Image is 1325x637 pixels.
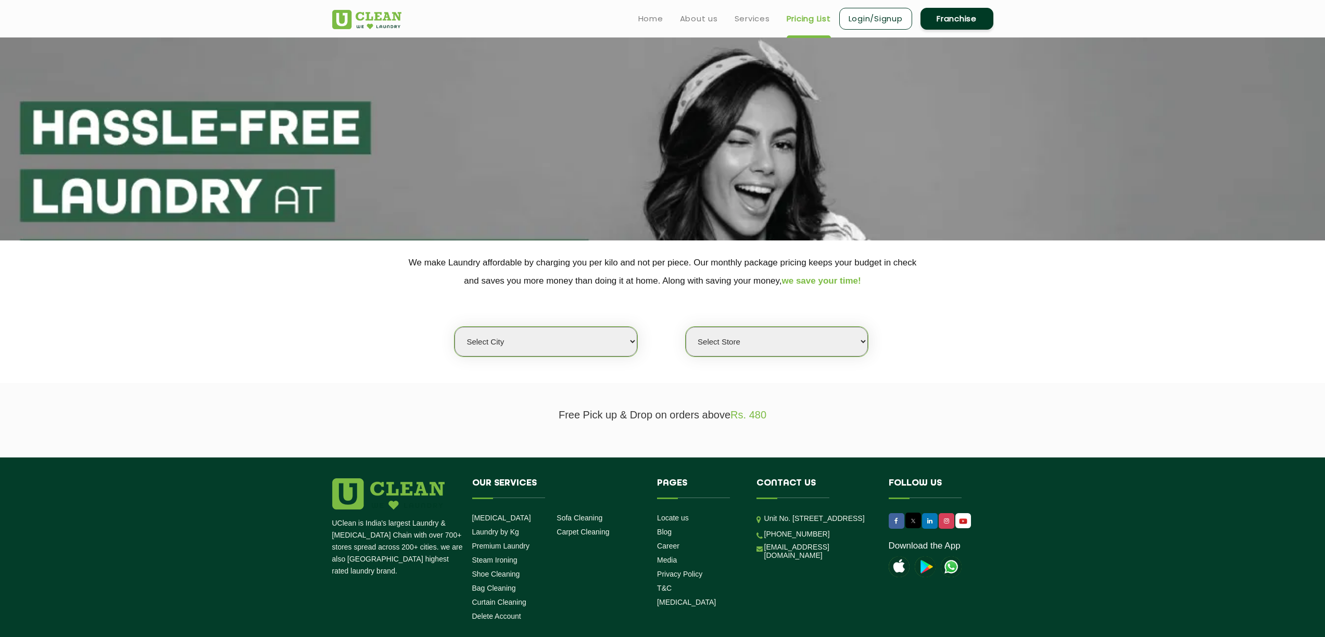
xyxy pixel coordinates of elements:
[915,556,936,577] img: playstoreicon.png
[787,12,831,25] a: Pricing List
[472,478,642,498] h4: Our Services
[764,530,830,538] a: [PHONE_NUMBER]
[557,514,602,522] a: Sofa Cleaning
[889,478,980,498] h4: Follow us
[557,528,609,536] a: Carpet Cleaning
[657,514,689,522] a: Locate us
[332,10,401,29] img: UClean Laundry and Dry Cleaning
[332,478,445,509] img: logo.png
[472,542,530,550] a: Premium Laundry
[920,8,993,30] a: Franchise
[332,253,993,290] p: We make Laundry affordable by charging you per kilo and not per piece. Our monthly package pricin...
[332,409,993,421] p: Free Pick up & Drop on orders above
[764,513,873,525] p: Unit No. [STREET_ADDRESS]
[638,12,663,25] a: Home
[889,541,961,551] a: Download the App
[941,556,962,577] img: UClean Laundry and Dry Cleaning
[472,612,521,620] a: Delete Account
[472,584,516,592] a: Bag Cleaning
[657,542,679,550] a: Career
[472,598,526,606] a: Curtain Cleaning
[472,570,520,578] a: Shoe Cleaning
[472,528,519,536] a: Laundry by Kg
[764,543,873,559] a: [EMAIL_ADDRESS][DOMAIN_NAME]
[657,528,672,536] a: Blog
[839,8,912,30] a: Login/Signup
[657,570,702,578] a: Privacy Policy
[657,584,672,592] a: T&C
[472,556,518,564] a: Steam Ironing
[889,556,910,577] img: apple-icon.png
[782,276,861,286] span: we save your time!
[657,598,716,606] a: [MEDICAL_DATA]
[680,12,718,25] a: About us
[730,409,766,421] span: Rs. 480
[332,517,464,577] p: UClean is India's largest Laundry & [MEDICAL_DATA] Chain with over 700+ stores spread across 200+...
[756,478,873,498] h4: Contact us
[472,514,531,522] a: [MEDICAL_DATA]
[657,478,741,498] h4: Pages
[956,516,970,527] img: UClean Laundry and Dry Cleaning
[657,556,677,564] a: Media
[735,12,770,25] a: Services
